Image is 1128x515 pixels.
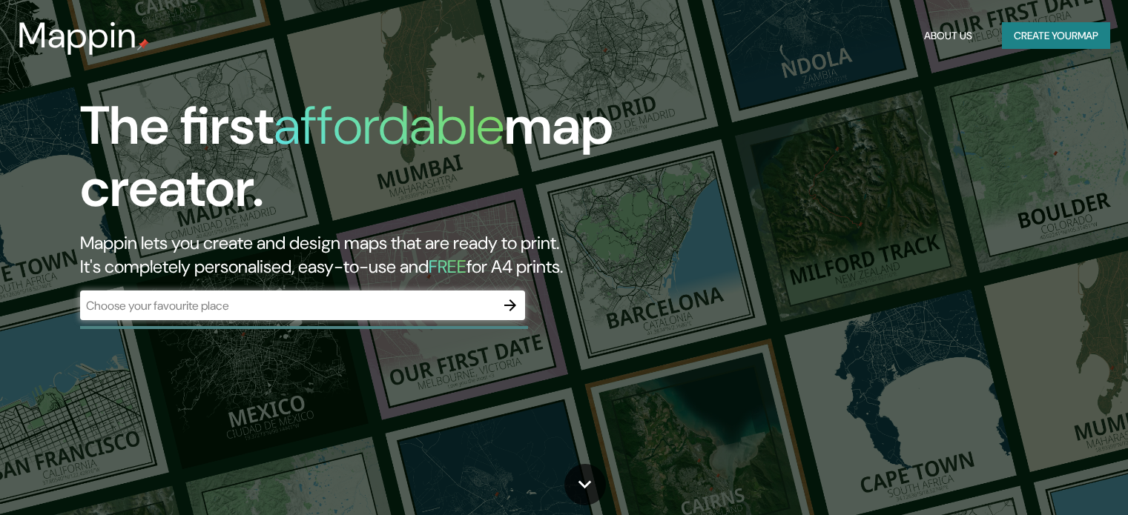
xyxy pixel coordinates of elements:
input: Choose your favourite place [80,297,495,314]
h1: affordable [274,91,504,160]
h1: The first map creator. [80,95,644,231]
button: About Us [918,22,978,50]
button: Create yourmap [1002,22,1110,50]
iframe: Help widget launcher [996,457,1112,499]
img: mappin-pin [137,39,149,50]
h3: Mappin [18,15,137,56]
h5: FREE [429,255,466,278]
h2: Mappin lets you create and design maps that are ready to print. It's completely personalised, eas... [80,231,644,279]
